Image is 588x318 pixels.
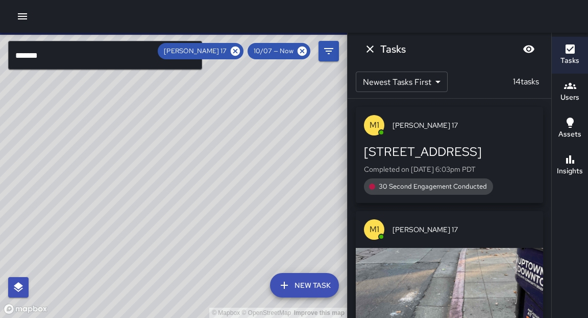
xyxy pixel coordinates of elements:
span: [PERSON_NAME] 17 [158,46,233,56]
h6: Tasks [560,55,579,66]
h6: Assets [558,129,581,140]
button: M1[PERSON_NAME] 17[STREET_ADDRESS]Completed on [DATE] 6:03pm PDT30 Second Engagement Conducted [356,107,543,203]
button: Dismiss [360,39,380,59]
p: 14 tasks [509,76,543,88]
h6: Tasks [380,41,406,57]
span: 10/07 — Now [248,46,300,56]
button: Blur [519,39,539,59]
div: Newest Tasks First [356,72,448,92]
h6: Insights [557,166,583,177]
button: Users [552,74,588,110]
div: 10/07 — Now [248,43,310,59]
button: Assets [552,110,588,147]
h6: Users [560,92,579,103]
span: [PERSON_NAME] 17 [393,224,535,235]
button: Tasks [552,37,588,74]
button: New Task [270,273,339,298]
p: M1 [370,223,379,236]
p: Completed on [DATE] 6:03pm PDT [364,164,535,174]
div: [PERSON_NAME] 17 [158,43,243,59]
button: Insights [552,147,588,184]
button: Filters [318,41,339,61]
span: [PERSON_NAME] 17 [393,120,535,130]
div: [STREET_ADDRESS] [364,144,535,160]
span: 30 Second Engagement Conducted [373,181,493,192]
p: M1 [370,119,379,131]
